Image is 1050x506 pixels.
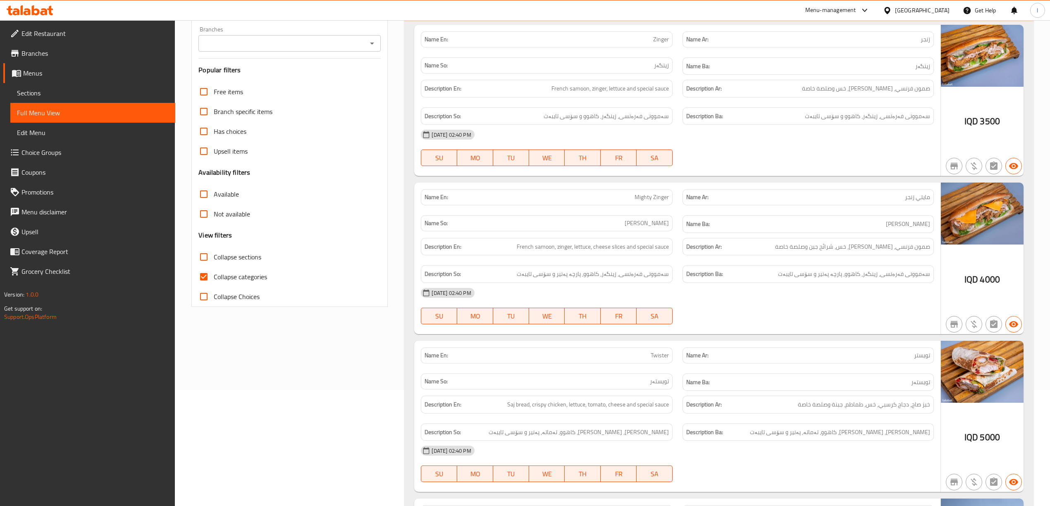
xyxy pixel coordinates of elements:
[1005,158,1022,174] button: Available
[425,83,461,94] strong: Description En:
[4,303,42,314] span: Get support on:
[21,247,169,257] span: Coverage Report
[425,399,461,410] strong: Description En:
[914,351,930,360] span: تويستر
[637,308,673,324] button: SA
[493,308,529,324] button: TU
[798,399,930,410] span: خبز صاج، دجاج كرسبي، خس، طماطم، جبنة وصلصة خاصة
[421,466,457,482] button: SU
[805,5,856,15] div: Menu-management
[568,310,597,322] span: TH
[775,242,930,252] span: صمون فرنسي، زنجر، خس، شرائح جبن وصلصة خاصة
[529,308,565,324] button: WE
[425,269,461,279] strong: Description So:
[425,351,448,360] strong: Name En:
[3,182,175,202] a: Promotions
[21,167,169,177] span: Coupons
[457,308,493,324] button: MO
[565,308,601,324] button: TH
[686,399,722,410] strong: Description Ar:
[1037,6,1038,15] span: l
[654,61,669,70] span: زینگەر
[544,111,669,121] span: سەموونی فەرەنسی، زینگەر، کاهوو و سۆسی تایبەت
[886,219,930,229] span: [PERSON_NAME]
[214,107,272,116] span: Branch specific items
[214,292,260,302] span: Collapse Choices
[366,38,378,49] button: Open
[637,150,673,166] button: SA
[915,61,930,71] span: زینگەر
[964,113,978,129] span: IQD
[3,63,175,83] a: Menus
[3,222,175,242] a: Upsell
[686,83,722,94] strong: Description Ar:
[686,351,709,360] strong: Name Ar:
[905,193,930,202] span: مايتي زنجر
[686,61,710,71] strong: Name Ba:
[3,261,175,281] a: Grocery Checklist
[496,468,526,480] span: TU
[10,103,175,123] a: Full Menu View
[214,209,250,219] span: Not available
[895,6,950,15] div: [GEOGRAPHIC_DATA]
[21,147,169,157] span: Choice Groups
[425,310,454,322] span: SU
[980,113,1000,129] span: 3500
[980,429,1000,445] span: 5000
[640,310,669,322] span: SA
[1005,474,1022,490] button: Available
[461,310,490,322] span: MO
[461,468,490,480] span: MO
[425,468,454,480] span: SU
[21,207,169,217] span: Menu disclaimer
[21,227,169,237] span: Upsell
[457,150,493,166] button: MO
[964,429,978,445] span: IQD
[198,65,381,75] h3: Popular filters
[10,123,175,143] a: Edit Menu
[778,269,930,279] span: سەموونی فەرەنسی، زینگەر، کاهوو، پارچە پەنیر و سۆسی تایبەت
[493,150,529,166] button: TU
[686,377,710,387] strong: Name Ba:
[966,316,982,333] button: Purchased item
[3,162,175,182] a: Coupons
[3,202,175,222] a: Menu disclaimer
[425,427,461,437] strong: Description So:
[214,146,248,156] span: Upsell items
[21,29,169,38] span: Edit Restaurant
[529,466,565,482] button: WE
[532,468,562,480] span: WE
[21,48,169,58] span: Branches
[568,468,597,480] span: TH
[635,193,669,202] span: Mighty Zinger
[911,377,930,387] span: تویستەر
[421,308,457,324] button: SU
[601,150,637,166] button: FR
[604,152,633,164] span: FR
[17,128,169,138] span: Edit Menu
[653,35,669,44] span: Zinger
[532,152,562,164] span: WE
[425,35,448,44] strong: Name En:
[601,308,637,324] button: FR
[17,88,169,98] span: Sections
[604,468,633,480] span: FR
[517,242,669,252] span: French samoon, zinger, lettuce, cheese slices and special sauce
[686,269,723,279] strong: Description Ba:
[686,219,710,229] strong: Name Ba:
[198,168,250,177] h3: Availability filters
[23,68,169,78] span: Menus
[750,427,930,437] span: نانی ساج، مریشکی کریسپی، کاهوو، تەماتە، پەنیر و سۆسی تایبەت
[986,474,1002,490] button: Not has choices
[421,150,457,166] button: SU
[980,271,1000,287] span: 4000
[651,351,669,360] span: Twister
[21,187,169,197] span: Promotions
[425,377,448,386] strong: Name So:
[805,111,930,121] span: سەموونی فەرەنسی، زینگەر، کاهوو و سۆسی تایبەت
[214,272,267,282] span: Collapse categories
[686,35,709,44] strong: Name Ar:
[964,271,978,287] span: IQD
[428,289,474,297] span: [DATE] 02:40 PM
[10,83,175,103] a: Sections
